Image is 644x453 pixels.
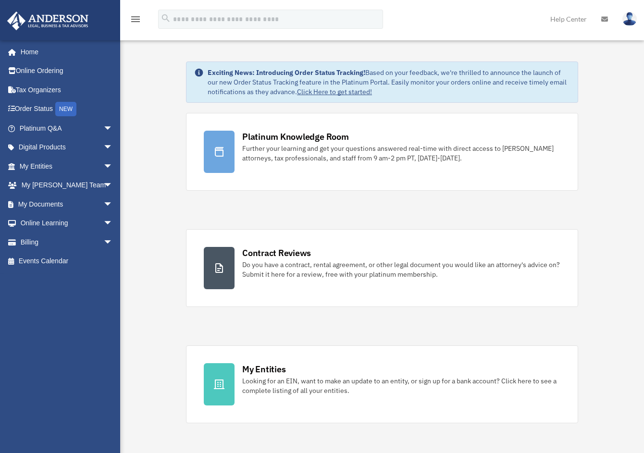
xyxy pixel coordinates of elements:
[7,214,127,233] a: Online Learningarrow_drop_down
[103,214,123,233] span: arrow_drop_down
[186,345,578,423] a: My Entities Looking for an EIN, want to make an update to an entity, or sign up for a bank accoun...
[7,80,127,99] a: Tax Organizers
[103,138,123,158] span: arrow_drop_down
[7,119,127,138] a: Platinum Q&Aarrow_drop_down
[7,42,123,61] a: Home
[242,376,560,395] div: Looking for an EIN, want to make an update to an entity, or sign up for a bank account? Click her...
[208,68,365,77] strong: Exciting News: Introducing Order Status Tracking!
[297,87,372,96] a: Click Here to get started!
[103,176,123,196] span: arrow_drop_down
[7,61,127,81] a: Online Ordering
[186,229,578,307] a: Contract Reviews Do you have a contract, rental agreement, or other legal document you would like...
[208,68,570,97] div: Based on your feedback, we're thrilled to announce the launch of our new Order Status Tracking fe...
[7,233,127,252] a: Billingarrow_drop_down
[103,119,123,138] span: arrow_drop_down
[242,144,560,163] div: Further your learning and get your questions answered real-time with direct access to [PERSON_NAM...
[55,102,76,116] div: NEW
[161,13,171,24] i: search
[7,99,127,119] a: Order StatusNEW
[242,363,285,375] div: My Entities
[130,13,141,25] i: menu
[7,195,127,214] a: My Documentsarrow_drop_down
[622,12,637,26] img: User Pic
[103,157,123,176] span: arrow_drop_down
[242,260,560,279] div: Do you have a contract, rental agreement, or other legal document you would like an attorney's ad...
[130,17,141,25] a: menu
[7,157,127,176] a: My Entitiesarrow_drop_down
[242,247,311,259] div: Contract Reviews
[4,12,91,30] img: Anderson Advisors Platinum Portal
[7,252,127,271] a: Events Calendar
[7,138,127,157] a: Digital Productsarrow_drop_down
[103,233,123,252] span: arrow_drop_down
[103,195,123,214] span: arrow_drop_down
[242,131,349,143] div: Platinum Knowledge Room
[186,113,578,191] a: Platinum Knowledge Room Further your learning and get your questions answered real-time with dire...
[7,176,127,195] a: My [PERSON_NAME] Teamarrow_drop_down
